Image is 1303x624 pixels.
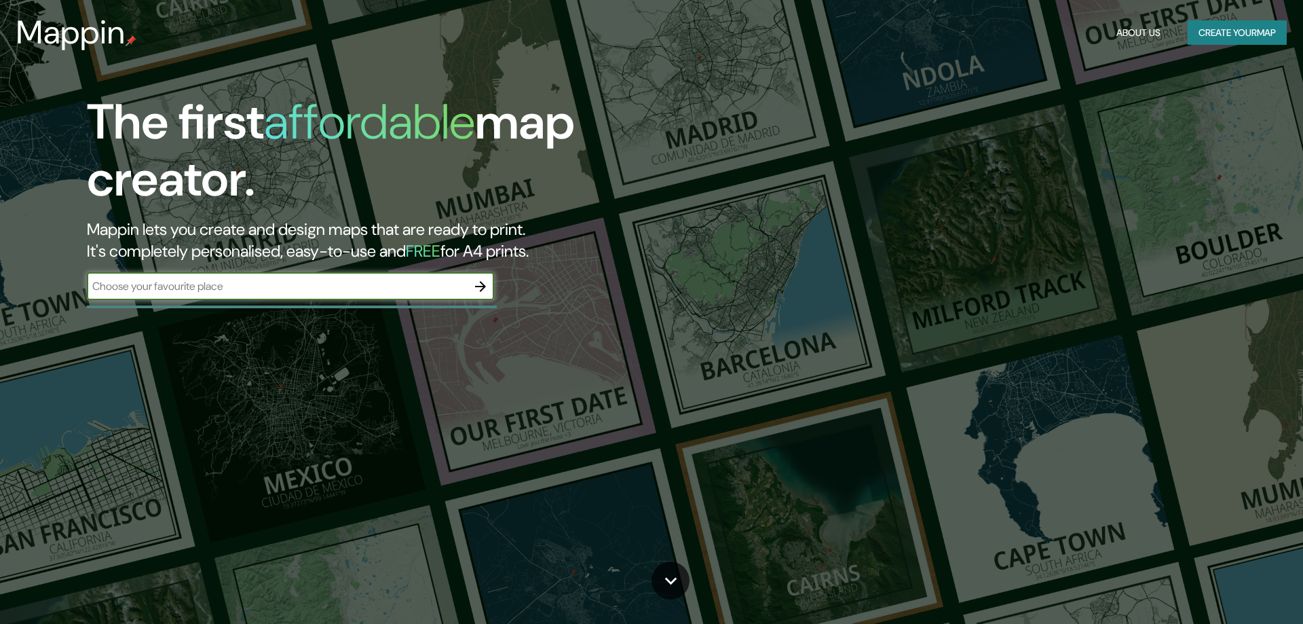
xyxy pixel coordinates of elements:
[87,278,467,294] input: Choose your favourite place
[87,94,738,219] h1: The first map creator.
[126,35,136,46] img: mappin-pin
[16,14,126,52] h3: Mappin
[264,90,475,153] h1: affordable
[406,240,440,261] h5: FREE
[1188,20,1287,45] button: Create yourmap
[87,219,738,262] h2: Mappin lets you create and design maps that are ready to print. It's completely personalised, eas...
[1111,20,1166,45] button: About Us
